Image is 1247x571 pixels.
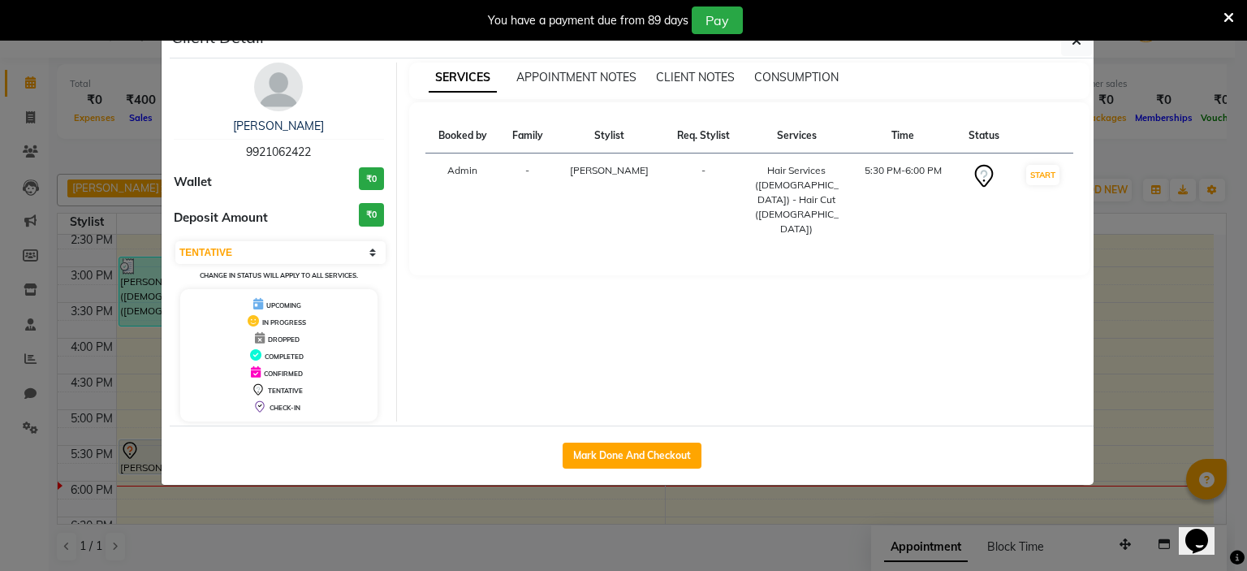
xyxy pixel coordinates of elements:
span: Deposit Amount [174,209,268,227]
span: CONSUMPTION [754,70,839,84]
span: UPCOMING [266,301,301,309]
iframe: chat widget [1179,506,1231,555]
a: [PERSON_NAME] [233,119,324,133]
h3: ₹0 [359,167,384,191]
h3: ₹0 [359,203,384,227]
div: You have a payment due from 89 days [488,12,688,29]
span: SERVICES [429,63,497,93]
td: Admin [425,154,500,247]
span: DROPPED [268,335,300,344]
td: 5:30 PM-6:00 PM [850,154,956,247]
th: Booked by [425,119,500,154]
span: TENTATIVE [268,387,303,395]
button: Pay [692,6,743,34]
span: IN PROGRESS [262,318,306,327]
td: - [500,154,555,247]
th: Time [850,119,956,154]
th: Services [743,119,850,154]
div: Hair Services ([DEMOGRAPHIC_DATA]) - Hair Cut ([DEMOGRAPHIC_DATA]) [753,163,840,236]
span: COMPLETED [265,353,304,361]
span: [PERSON_NAME] [570,164,649,176]
td: - [663,154,743,247]
th: Status [956,119,1012,154]
th: Req. Stylist [663,119,743,154]
span: CLIENT NOTES [656,70,735,84]
button: Mark Done And Checkout [563,443,701,469]
span: Wallet [174,173,212,192]
span: APPOINTMENT NOTES [516,70,636,84]
span: 9921062422 [246,145,311,159]
th: Family [500,119,555,154]
img: avatar [254,63,303,111]
small: Change in status will apply to all services. [200,271,358,279]
button: START [1026,165,1059,185]
span: CHECK-IN [270,404,300,412]
span: CONFIRMED [264,370,303,378]
th: Stylist [555,119,663,154]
